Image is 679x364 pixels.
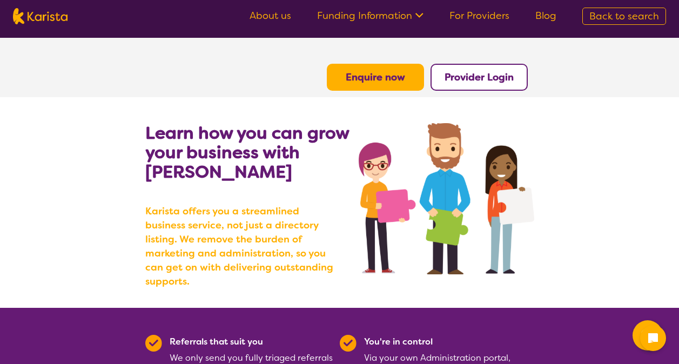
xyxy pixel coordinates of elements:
[535,9,556,22] a: Blog
[145,335,162,352] img: Tick
[145,122,349,183] b: Learn how you can grow your business with [PERSON_NAME]
[431,64,528,91] button: Provider Login
[364,336,433,347] b: You're in control
[589,10,659,23] span: Back to search
[170,336,263,347] b: Referrals that suit you
[317,9,423,22] a: Funding Information
[359,123,534,274] img: grow your business with Karista
[340,335,357,352] img: Tick
[449,9,509,22] a: For Providers
[13,8,68,24] img: Karista logo
[445,71,514,84] a: Provider Login
[250,9,291,22] a: About us
[633,320,663,350] button: Channel Menu
[346,71,405,84] a: Enquire now
[327,64,424,91] button: Enquire now
[145,204,340,288] b: Karista offers you a streamlined business service, not just a directory listing. We remove the bu...
[582,8,666,25] a: Back to search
